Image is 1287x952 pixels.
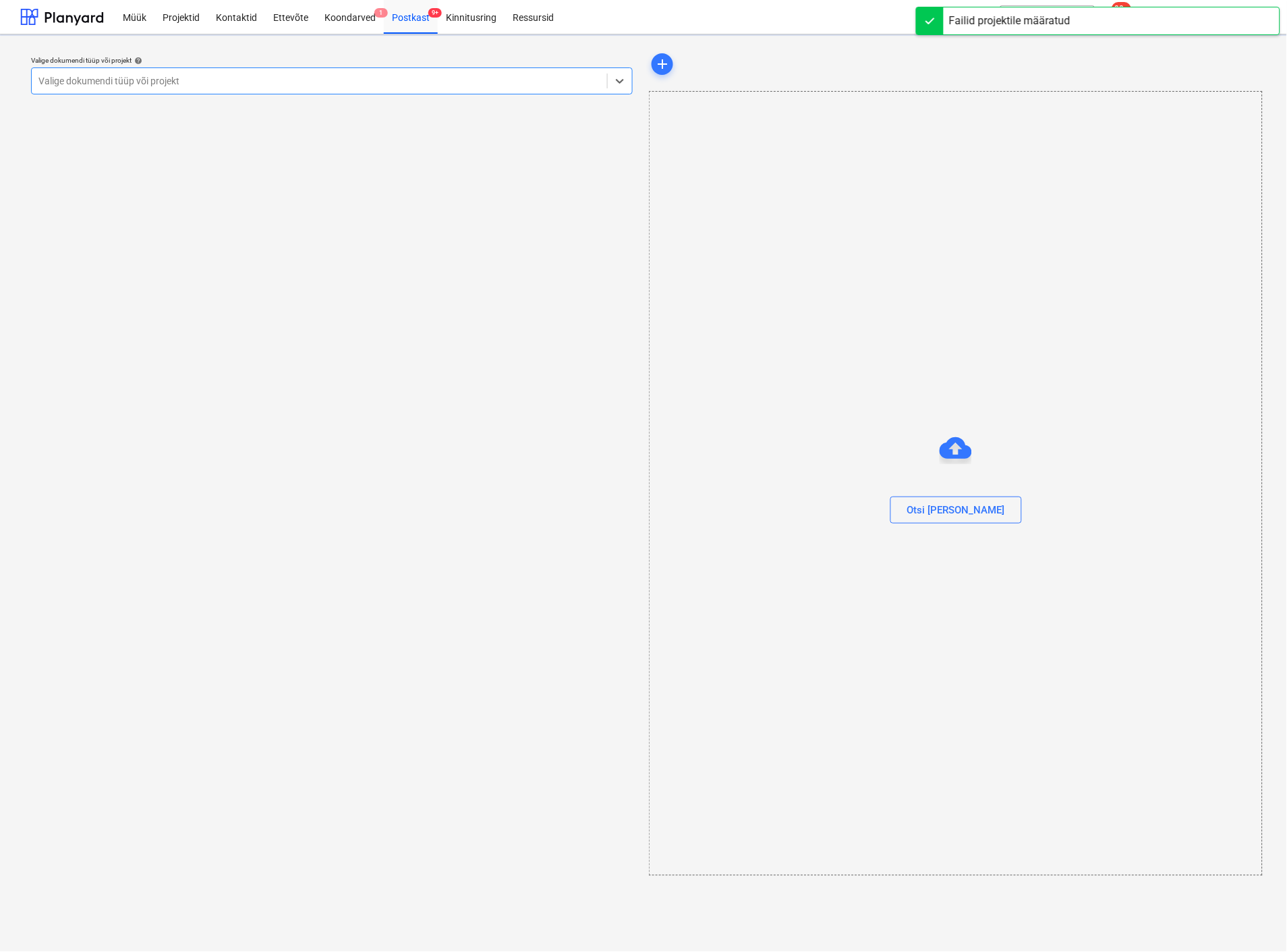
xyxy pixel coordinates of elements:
div: Otsi [PERSON_NAME] [907,501,1005,519]
iframe: Chat Widget [1220,887,1287,952]
div: Failid projektile määratud [949,13,1070,29]
button: Otsi [PERSON_NAME] [890,497,1022,524]
div: Valige dokumendi tüüp või projekt [31,56,633,65]
div: Otsi [PERSON_NAME] [649,91,1263,876]
span: help [132,57,142,65]
div: Vestlusvidin [1220,887,1287,952]
span: 9+ [428,8,442,18]
span: add [654,56,670,72]
span: 1 [374,8,388,18]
